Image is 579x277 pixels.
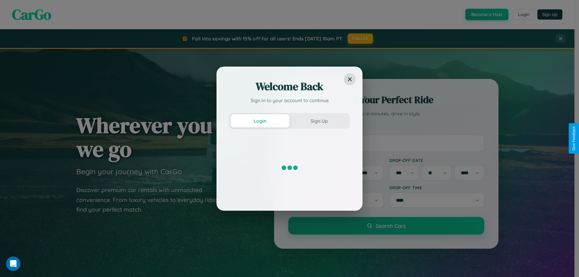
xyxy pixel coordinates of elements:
button: Login [230,114,289,127]
iframe: Intercom live chat [6,257,21,271]
p: Sign in to your account to continue [229,97,350,104]
h2: Welcome Back [229,79,350,94]
button: Sign Up [289,114,349,127]
div: Give Feedback [572,126,576,151]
